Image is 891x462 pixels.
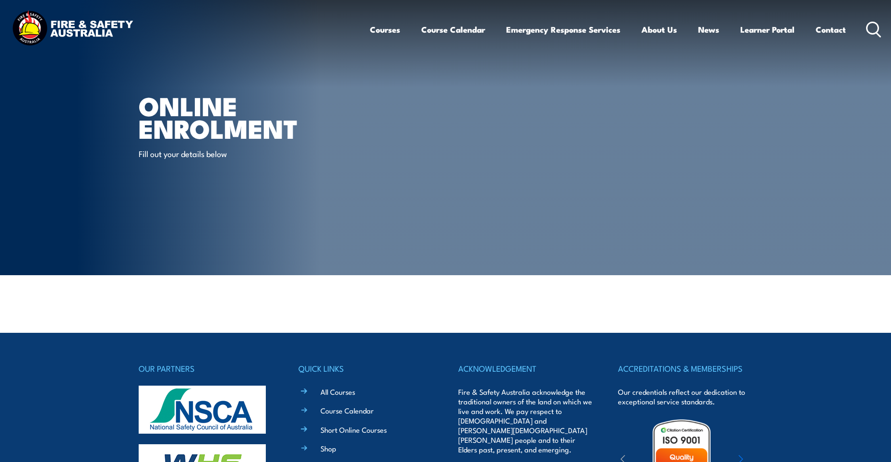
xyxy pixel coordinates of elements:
a: About Us [642,17,677,42]
h4: QUICK LINKS [298,362,433,375]
a: Course Calendar [421,17,485,42]
a: Contact [816,17,846,42]
a: News [698,17,719,42]
a: Short Online Courses [321,425,387,435]
a: All Courses [321,387,355,397]
p: Fire & Safety Australia acknowledge the traditional owners of the land on which we live and work.... [458,387,593,454]
h1: Online Enrolment [139,94,376,139]
h4: ACCREDITATIONS & MEMBERSHIPS [618,362,752,375]
a: Shop [321,443,336,453]
a: Emergency Response Services [506,17,620,42]
p: Our credentials reflect our dedication to exceptional service standards. [618,387,752,406]
a: Courses [370,17,400,42]
h4: OUR PARTNERS [139,362,273,375]
p: Fill out your details below [139,148,314,159]
img: nsca-logo-footer [139,386,266,434]
a: Learner Portal [740,17,795,42]
h4: ACKNOWLEDGEMENT [458,362,593,375]
a: Course Calendar [321,405,374,415]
